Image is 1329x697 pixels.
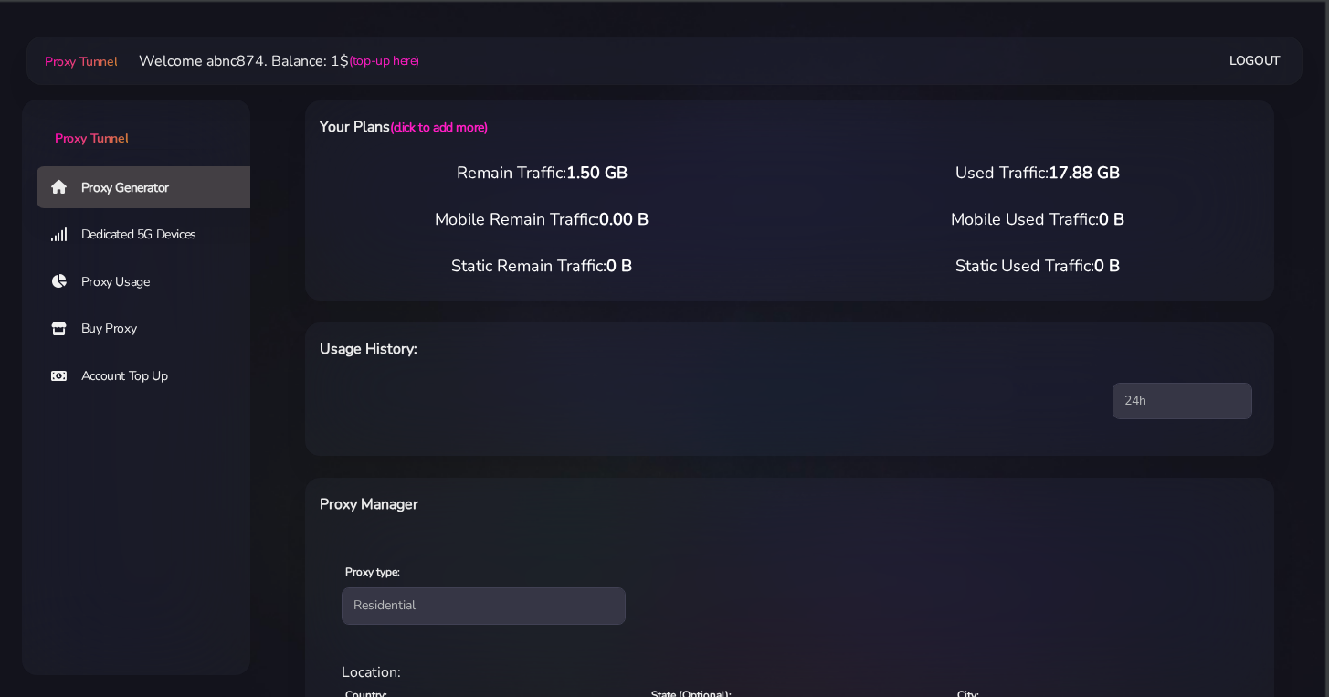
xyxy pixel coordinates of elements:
a: (click to add more) [390,119,487,136]
span: 0 B [606,255,632,277]
span: 0 B [1099,208,1124,230]
h6: Usage History: [320,337,859,361]
div: Mobile Used Traffic: [790,207,1286,232]
a: Proxy Usage [37,261,265,303]
a: (top-up here) [349,51,419,70]
h6: Your Plans [320,115,859,139]
iframe: Webchat Widget [1240,608,1306,674]
span: 1.50 GB [566,162,628,184]
a: Proxy Tunnel [22,100,250,148]
a: Proxy Generator [37,166,265,208]
a: Logout [1229,44,1281,78]
div: Remain Traffic: [294,161,790,185]
span: 0.00 B [599,208,649,230]
li: Welcome abnc874. Balance: 1$ [117,50,419,72]
a: Dedicated 5G Devices [37,214,265,256]
div: Location: [331,661,1249,683]
a: Buy Proxy [37,308,265,350]
a: Account Top Up [37,355,265,397]
div: Mobile Remain Traffic: [294,207,790,232]
span: Proxy Tunnel [55,130,128,147]
a: Proxy Tunnel [41,47,117,76]
span: 17.88 GB [1049,162,1120,184]
span: Proxy Tunnel [45,53,117,70]
span: 0 B [1094,255,1120,277]
h6: Proxy Manager [320,492,859,516]
div: Static Used Traffic: [790,254,1286,279]
div: Static Remain Traffic: [294,254,790,279]
label: Proxy type: [345,564,400,580]
div: Used Traffic: [790,161,1286,185]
